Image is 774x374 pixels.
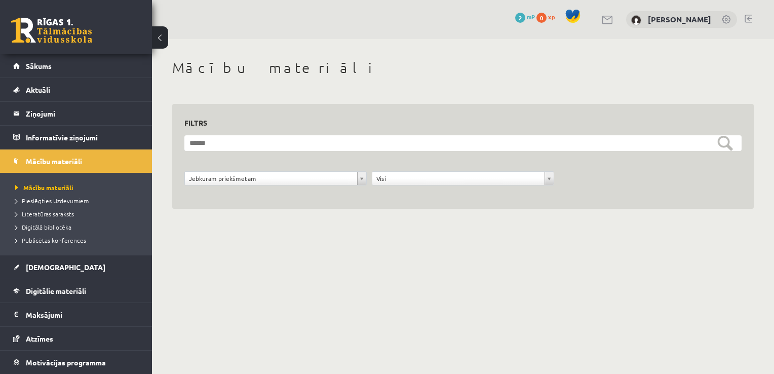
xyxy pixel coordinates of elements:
[515,13,525,23] span: 2
[536,13,560,21] a: 0 xp
[185,172,366,185] a: Jebkuram priekšmetam
[172,59,754,77] h1: Mācību materiāli
[13,279,139,303] a: Digitālie materiāli
[15,197,89,205] span: Pieslēgties Uzdevumiem
[26,286,86,295] span: Digitālie materiāli
[189,172,353,185] span: Jebkuram priekšmetam
[15,209,142,218] a: Literatūras saraksts
[13,126,139,149] a: Informatīvie ziņojumi
[15,222,142,232] a: Digitālā bibliotēka
[15,210,74,218] span: Literatūras saraksts
[15,196,142,205] a: Pieslēgties Uzdevumiem
[11,18,92,43] a: Rīgas 1. Tālmācības vidusskola
[15,223,71,231] span: Digitālā bibliotēka
[15,236,86,244] span: Publicētas konferences
[26,358,106,367] span: Motivācijas programma
[26,85,50,94] span: Aktuāli
[26,263,105,272] span: [DEMOGRAPHIC_DATA]
[648,14,711,24] a: [PERSON_NAME]
[26,102,139,125] legend: Ziņojumi
[376,172,540,185] span: Visi
[13,303,139,326] a: Maksājumi
[26,334,53,343] span: Atzīmes
[26,61,52,70] span: Sākums
[631,15,641,25] img: Līga Strupka
[536,13,547,23] span: 0
[515,13,535,21] a: 2 mP
[372,172,554,185] a: Visi
[15,183,73,192] span: Mācību materiāli
[13,102,139,125] a: Ziņojumi
[548,13,555,21] span: xp
[13,351,139,374] a: Motivācijas programma
[26,303,139,326] legend: Maksājumi
[13,54,139,78] a: Sākums
[15,183,142,192] a: Mācību materiāli
[13,255,139,279] a: [DEMOGRAPHIC_DATA]
[184,116,729,130] h3: Filtrs
[26,157,82,166] span: Mācību materiāli
[26,126,139,149] legend: Informatīvie ziņojumi
[527,13,535,21] span: mP
[13,327,139,350] a: Atzīmes
[13,149,139,173] a: Mācību materiāli
[15,236,142,245] a: Publicētas konferences
[13,78,139,101] a: Aktuāli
